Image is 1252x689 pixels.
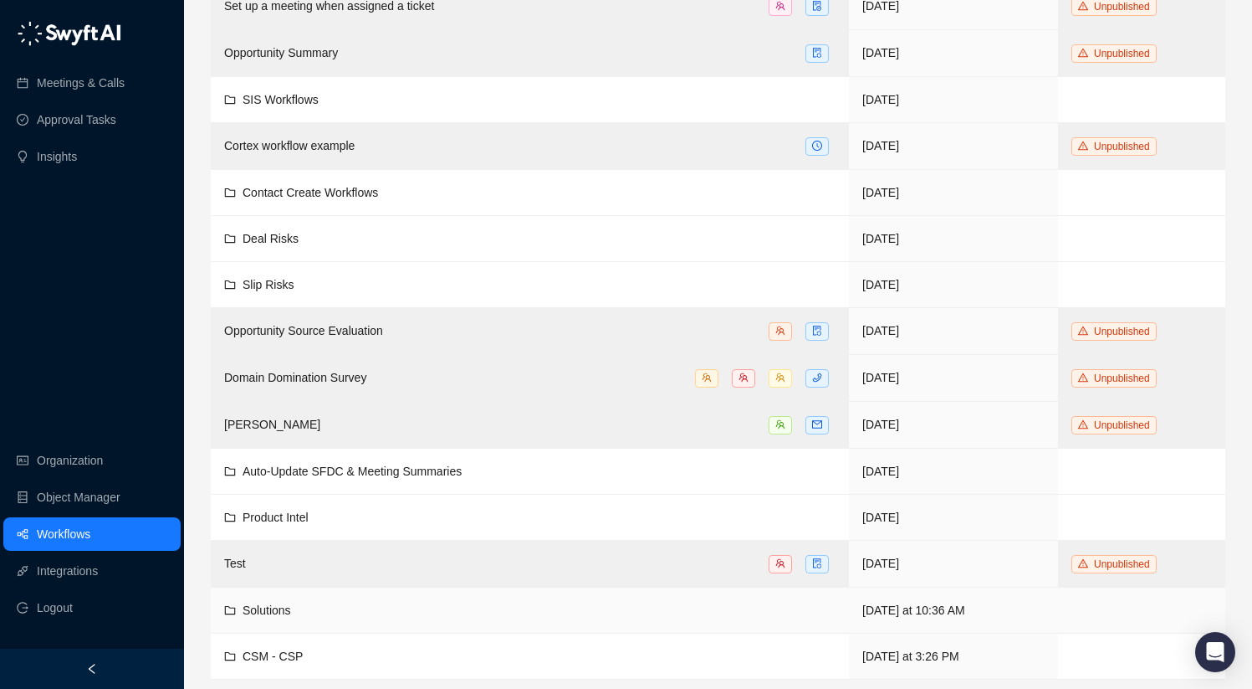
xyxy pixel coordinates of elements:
a: Object Manager [37,481,120,514]
td: [DATE] [849,216,1058,262]
td: [DATE] [849,495,1058,541]
td: [DATE] [849,77,1058,123]
span: Product Intel [243,511,309,524]
span: Deal Risks [243,232,299,245]
span: team [775,419,785,429]
span: Test [224,557,246,570]
span: folder [224,465,236,477]
div: Open Intercom Messenger [1195,632,1235,672]
span: Auto-Update SFDC & Meeting Summaries [243,465,462,478]
a: Approval Tasks [37,103,116,136]
span: folder [224,512,236,523]
span: warning [1078,326,1088,336]
a: Integrations [37,554,98,588]
span: team [775,373,785,383]
td: [DATE] [849,262,1058,308]
td: [DATE] [849,449,1058,495]
span: warning [1078,558,1088,568]
span: SIS Workflows [243,93,319,106]
a: Organization [37,444,103,477]
a: Meetings & Calls [37,66,125,100]
span: Unpublished [1094,141,1150,152]
td: [DATE] at 10:36 AM [849,588,1058,634]
span: Cortex workflow example [224,139,355,152]
span: folder [224,650,236,662]
span: Unpublished [1094,48,1150,59]
span: folder [224,187,236,198]
span: Unpublished [1094,419,1150,431]
span: mail [812,419,822,429]
td: [DATE] [849,30,1058,77]
span: phone [812,373,822,383]
span: Opportunity Summary [224,46,338,59]
span: folder [224,279,236,291]
td: [DATE] [849,541,1058,588]
span: left [86,663,98,675]
span: folder [224,233,236,244]
a: Insights [37,140,77,173]
img: logo-05li4sbe.png [17,21,121,46]
span: folder [224,604,236,616]
td: [DATE] [849,308,1058,355]
span: folder [224,94,236,105]
span: file-sync [812,326,822,336]
span: file-sync [812,558,822,568]
span: team [702,373,712,383]
span: warning [1078,419,1088,429]
span: team [775,1,785,11]
span: team [775,326,785,336]
span: warning [1078,373,1088,383]
span: warning [1078,141,1088,151]
span: Opportunity Source Evaluation [224,324,383,337]
span: team [775,558,785,568]
td: [DATE] [849,402,1058,449]
span: [PERSON_NAME] [224,418,320,431]
span: file-sync [812,48,822,58]
span: warning [1078,48,1088,58]
span: warning [1078,1,1088,11]
td: [DATE] at 3:26 PM [849,634,1058,680]
span: Unpublished [1094,326,1150,337]
span: Slip Risks [243,278,294,291]
span: logout [17,602,28,614]
span: Unpublished [1094,373,1150,384]
span: file-done [812,1,822,11]
a: Workflows [37,517,90,551]
td: [DATE] [849,123,1058,170]
span: clock-circle [812,141,822,151]
td: [DATE] [849,170,1058,216]
span: Contact Create Workflows [243,186,378,199]
span: Logout [37,591,73,625]
span: Solutions [243,604,291,617]
span: team [738,373,749,383]
span: Unpublished [1094,558,1150,570]
td: [DATE] [849,355,1058,402]
span: CSM - CSP [243,650,303,663]
span: Unpublished [1094,1,1150,13]
span: Domain Domination Survey [224,371,366,384]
